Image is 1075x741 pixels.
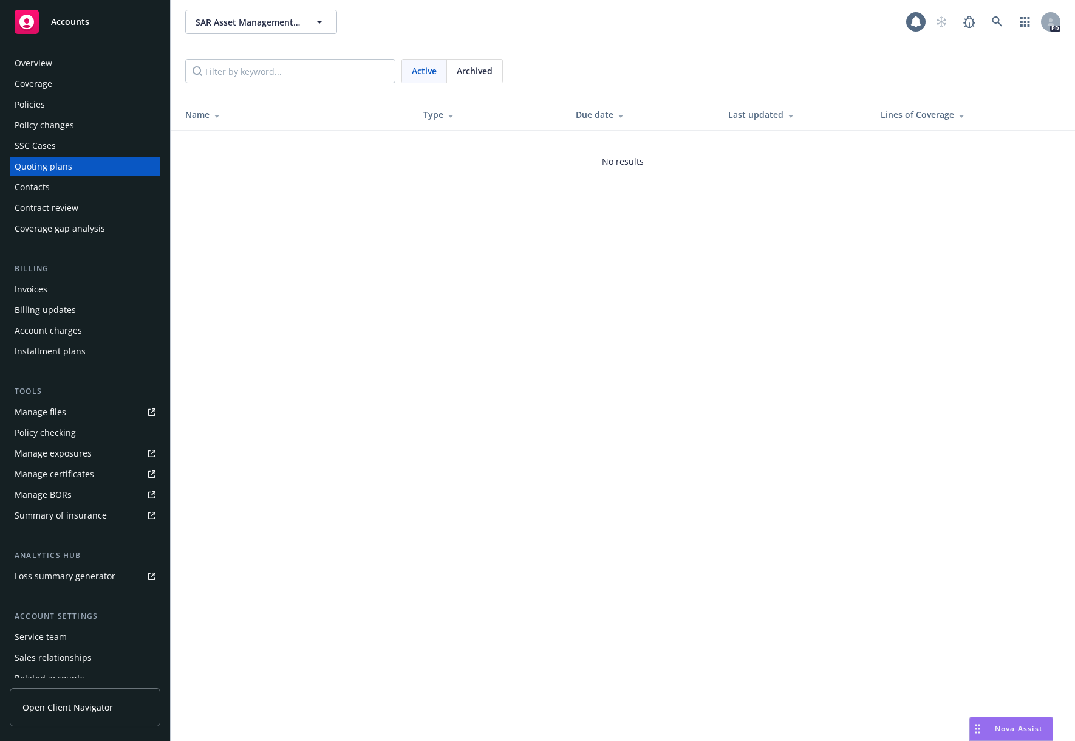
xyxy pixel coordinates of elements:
[957,10,981,34] a: Report a Bug
[10,300,160,320] a: Billing updates
[10,506,160,525] a: Summary of insurance
[15,669,84,688] div: Related accounts
[881,108,1035,121] div: Lines of Coverage
[412,64,437,77] span: Active
[10,5,160,39] a: Accounts
[196,16,301,29] span: SAR Asset Management, Inc. dba SAR Enterprises
[15,53,52,73] div: Overview
[15,423,76,443] div: Policy checking
[1013,10,1037,34] a: Switch app
[10,263,160,275] div: Billing
[22,701,113,714] span: Open Client Navigator
[15,321,82,340] div: Account charges
[15,74,52,94] div: Coverage
[15,506,107,525] div: Summary of insurance
[10,136,160,156] a: SSC Cases
[51,17,89,27] span: Accounts
[602,155,644,168] span: No results
[423,108,556,121] div: Type
[10,280,160,299] a: Invoices
[10,95,160,114] a: Policies
[15,485,72,505] div: Manage BORs
[185,108,404,121] div: Name
[15,444,92,463] div: Manage exposures
[15,402,66,422] div: Manage files
[10,423,160,443] a: Policy checking
[10,444,160,463] a: Manage exposures
[15,342,86,361] div: Installment plans
[929,10,954,34] a: Start snowing
[970,717,985,740] div: Drag to move
[10,669,160,688] a: Related accounts
[15,627,67,647] div: Service team
[10,402,160,422] a: Manage files
[10,115,160,135] a: Policy changes
[576,108,709,121] div: Due date
[10,385,160,398] div: Tools
[15,198,78,218] div: Contract review
[15,115,74,135] div: Policy changes
[10,485,160,505] a: Manage BORs
[10,198,160,218] a: Contract review
[15,136,56,156] div: SSC Cases
[10,610,160,622] div: Account settings
[969,717,1053,741] button: Nova Assist
[15,95,45,114] div: Policies
[457,64,493,77] span: Archived
[10,567,160,586] a: Loss summary generator
[15,280,47,299] div: Invoices
[10,627,160,647] a: Service team
[15,567,115,586] div: Loss summary generator
[15,219,105,238] div: Coverage gap analysis
[985,10,1009,34] a: Search
[10,74,160,94] a: Coverage
[15,464,94,484] div: Manage certificates
[10,550,160,562] div: Analytics hub
[10,342,160,361] a: Installment plans
[15,300,76,320] div: Billing updates
[10,157,160,176] a: Quoting plans
[10,177,160,197] a: Contacts
[15,177,50,197] div: Contacts
[10,321,160,340] a: Account charges
[10,464,160,484] a: Manage certificates
[728,108,861,121] div: Last updated
[10,648,160,667] a: Sales relationships
[185,10,337,34] button: SAR Asset Management, Inc. dba SAR Enterprises
[185,59,395,83] input: Filter by keyword...
[10,219,160,238] a: Coverage gap analysis
[10,53,160,73] a: Overview
[995,723,1043,734] span: Nova Assist
[15,648,92,667] div: Sales relationships
[15,157,72,176] div: Quoting plans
